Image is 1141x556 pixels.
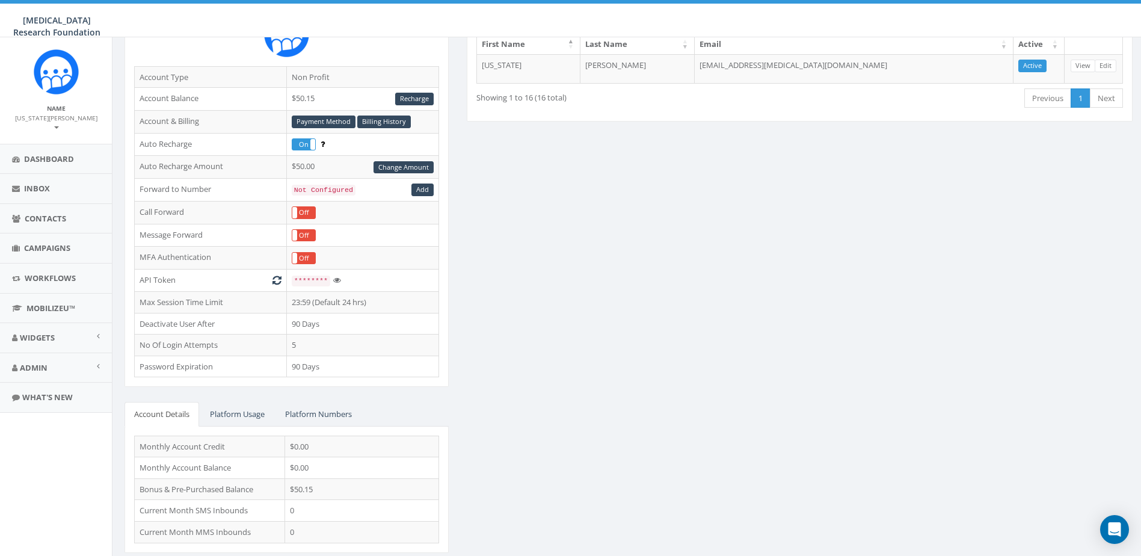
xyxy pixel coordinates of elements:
td: Bonus & Pre-Purchased Balance [135,478,285,500]
div: Open Intercom Messenger [1100,515,1129,544]
a: Previous [1024,88,1071,108]
td: [PERSON_NAME] [580,54,695,83]
label: On [292,139,315,150]
th: Email: activate to sort column ascending [695,34,1013,55]
small: [US_STATE][PERSON_NAME] [15,114,97,132]
td: Max Session Time Limit [135,291,287,313]
a: Next [1090,88,1123,108]
code: Not Configured [292,185,355,196]
a: Edit [1095,60,1116,72]
td: $50.00 [286,156,438,179]
img: Rally_Corp_Icon.png [34,49,79,94]
th: Last Name: activate to sort column ascending [580,34,695,55]
td: No Of Login Attempts [135,335,287,356]
td: Account Type [135,66,287,88]
a: Active [1018,60,1047,72]
div: Showing 1 to 16 (16 total) [476,87,736,103]
span: Inbox [24,183,50,194]
td: Auto Recharge [135,133,287,156]
div: OnOff [292,229,316,242]
td: Forward to Number [135,179,287,202]
a: View [1071,60,1095,72]
td: API Token [135,270,287,292]
td: Non Profit [286,66,438,88]
td: Account Balance [135,88,287,111]
td: 5 [286,335,438,356]
td: Auto Recharge Amount [135,156,287,179]
div: OnOff [292,252,316,265]
a: Account Details [125,402,199,427]
td: Monthly Account Balance [135,457,285,479]
label: Off [292,207,315,218]
span: Admin [20,362,48,373]
a: Change Amount [374,161,434,174]
span: [MEDICAL_DATA] Research Foundation [13,14,100,38]
div: OnOff [292,138,316,151]
td: 23:59 (Default 24 hrs) [286,291,438,313]
span: Widgets [20,332,55,343]
td: $0.00 [285,457,439,479]
small: Name [47,104,66,113]
a: Payment Method [292,116,355,128]
td: Monthly Account Credit [135,436,285,457]
a: Add [411,184,434,196]
td: $0.00 [285,436,439,457]
td: $50.15 [286,88,438,111]
th: Active: activate to sort column ascending [1013,34,1065,55]
td: 0 [285,522,439,543]
td: MFA Authentication [135,247,287,270]
td: Call Forward [135,201,287,224]
span: Campaigns [24,242,70,253]
span: Dashboard [24,153,74,164]
i: Generate New Token [272,276,281,284]
td: Deactivate User After [135,313,287,335]
a: Recharge [395,93,434,105]
td: Message Forward [135,224,287,247]
span: Enable to prevent campaign failure. [321,138,325,149]
td: $50.15 [285,478,439,500]
div: OnOff [292,206,316,219]
td: 0 [285,500,439,522]
label: Off [292,230,315,241]
a: Platform Numbers [275,402,361,427]
td: [EMAIL_ADDRESS][MEDICAL_DATA][DOMAIN_NAME] [695,54,1013,83]
td: 90 Days [286,313,438,335]
span: MobilizeU™ [26,303,75,314]
td: Current Month MMS Inbounds [135,522,285,543]
label: Off [292,253,315,264]
span: Contacts [25,213,66,224]
td: [US_STATE] [477,54,580,83]
a: Billing History [357,116,411,128]
td: Current Month SMS Inbounds [135,500,285,522]
a: 1 [1071,88,1090,108]
td: Password Expiration [135,356,287,377]
td: 90 Days [286,356,438,377]
a: [US_STATE][PERSON_NAME] [15,112,97,132]
span: What's New [22,392,73,403]
td: Account & Billing [135,110,287,133]
a: Platform Usage [200,402,274,427]
span: Workflows [25,273,76,283]
th: First Name: activate to sort column descending [477,34,580,55]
